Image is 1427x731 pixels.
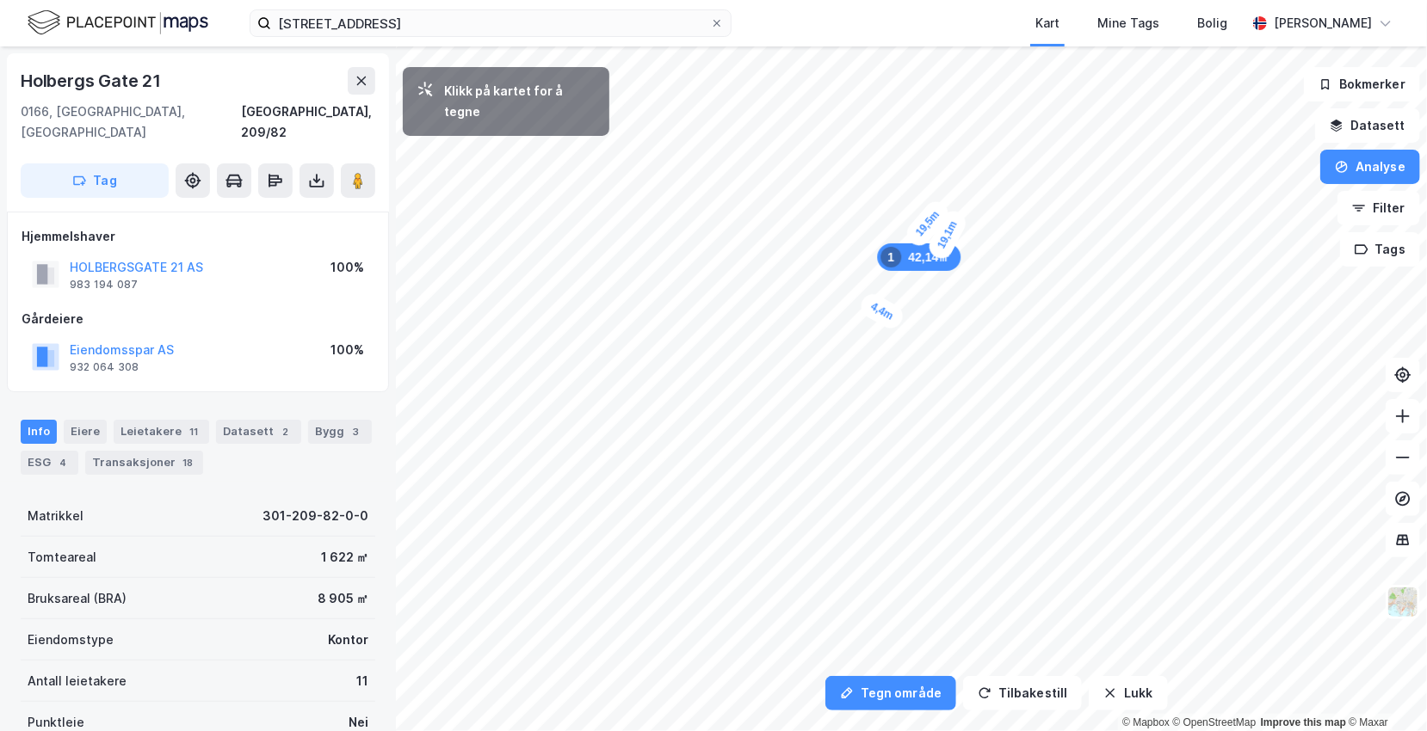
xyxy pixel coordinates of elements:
button: Lukk [1089,676,1167,710]
img: Z [1387,586,1419,618]
div: [PERSON_NAME] [1274,13,1372,34]
div: Eiere [64,420,107,444]
div: Transaksjoner [85,451,203,475]
button: Tilbakestill [963,676,1082,710]
div: Bolig [1197,13,1227,34]
div: Klikk på kartet for å tegne [444,81,596,122]
button: Datasett [1315,108,1420,143]
div: 100% [330,340,364,360]
div: Tomteareal [28,547,96,568]
button: Bokmerker [1304,67,1420,101]
div: Datasett [216,420,301,444]
div: Kart [1035,13,1059,34]
div: Map marker [877,243,961,271]
div: Matrikkel [28,506,83,526]
div: Hjemmelshaver [22,226,374,247]
div: 0166, [GEOGRAPHIC_DATA], [GEOGRAPHIC_DATA] [21,101,241,143]
div: Gårdeiere [22,309,374,329]
div: Map marker [902,197,953,250]
div: Mine Tags [1097,13,1159,34]
div: Eiendomstype [28,630,114,650]
div: Map marker [925,207,970,262]
div: 932 064 308 [70,360,139,374]
div: 3 [348,423,365,440]
div: 8 905 ㎡ [318,588,368,609]
div: 1 [880,247,901,267]
div: Bygg [308,420,372,444]
a: OpenStreetMap [1173,716,1257,728]
input: Søk på adresse, matrikkel, gårdeiere, leietakere eller personer [271,10,710,36]
div: 983 194 087 [70,278,138,292]
button: Filter [1337,191,1420,225]
div: 18 [179,454,196,471]
div: Leietakere [114,420,209,444]
a: Mapbox [1122,716,1170,728]
div: Map marker [857,290,907,333]
div: Bruksareal (BRA) [28,588,127,609]
div: Kontrollprogram for chat [1341,648,1427,731]
button: Tegn område [825,676,956,710]
div: 1 622 ㎡ [321,547,368,568]
div: Kontor [328,630,368,650]
div: 11 [356,671,368,691]
button: Tags [1340,232,1420,267]
div: 4 [54,454,71,471]
div: Info [21,420,57,444]
button: Analyse [1320,150,1420,184]
div: 11 [185,423,202,440]
div: [GEOGRAPHIC_DATA], 209/82 [241,101,375,143]
a: Improve this map [1261,716,1346,728]
div: Holbergs Gate 21 [21,67,164,95]
div: Antall leietakere [28,671,127,691]
img: logo.f888ab2527a4732fd821a326f86c7f29.svg [28,8,208,38]
button: Tag [21,163,169,198]
iframe: Chat Widget [1341,648,1427,731]
div: 2 [277,423,294,440]
div: 100% [330,257,364,278]
div: ESG [21,451,78,475]
div: 301-209-82-0-0 [263,506,368,526]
